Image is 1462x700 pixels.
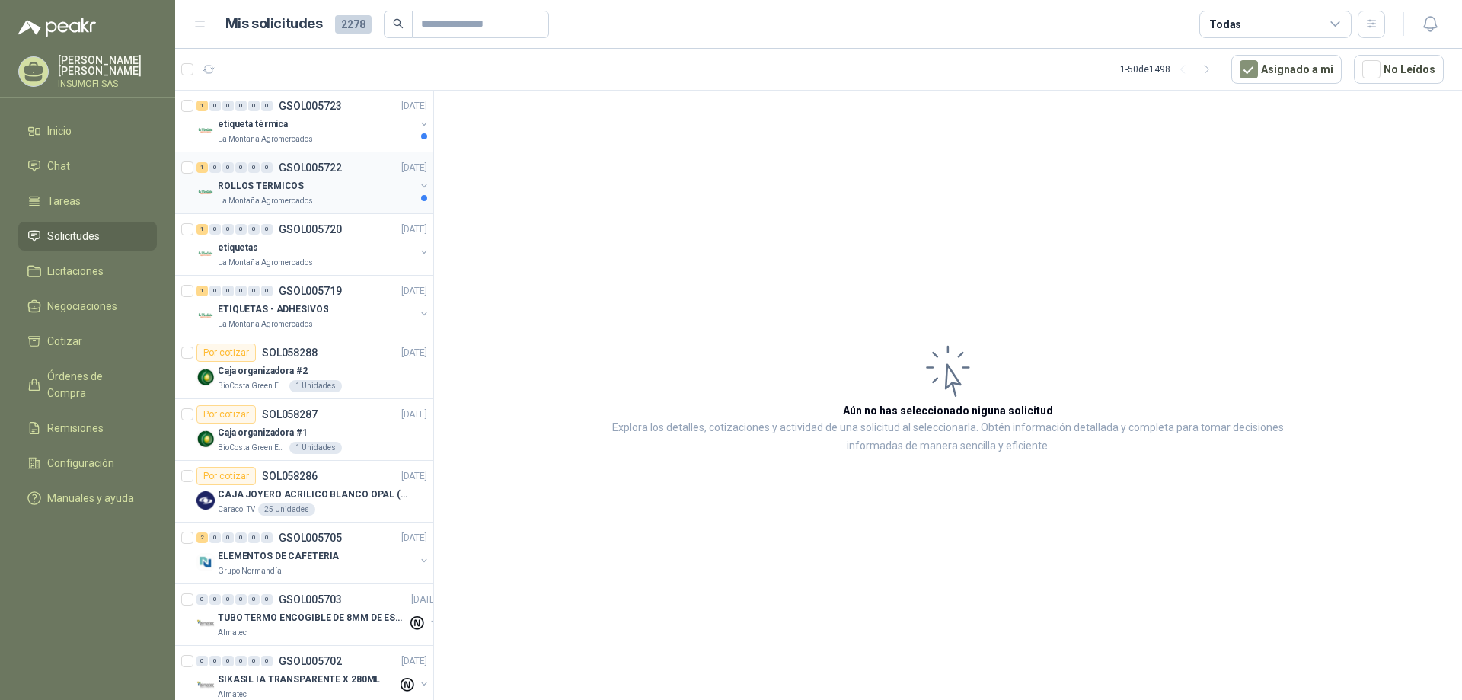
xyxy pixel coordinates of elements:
[248,594,260,605] div: 0
[218,442,286,454] p: BioCosta Green Energy S.A.S
[279,594,342,605] p: GSOL005703
[218,426,308,440] p: Caja organizadora #1
[1354,55,1444,84] button: No Leídos
[209,101,221,111] div: 0
[235,224,247,235] div: 0
[235,594,247,605] div: 0
[262,347,318,358] p: SOL058288
[196,590,440,639] a: 0 0 0 0 0 0 GSOL005703[DATE] Company LogoTUBO TERMO ENCOGIBLE DE 8MM DE ESPESOR X 5CMSAlmatec
[218,117,288,132] p: etiqueta térmica
[196,245,215,263] img: Company Logo
[218,364,308,379] p: Caja organizadora #2
[218,673,380,687] p: SIKASIL IA TRANSPARENTE X 280ML
[196,656,208,666] div: 0
[222,101,234,111] div: 0
[218,611,407,625] p: TUBO TERMO ENCOGIBLE DE 8MM DE ESPESOR X 5CMS
[47,228,100,245] span: Solicitudes
[196,286,208,296] div: 1
[196,121,215,139] img: Company Logo
[196,183,215,201] img: Company Logo
[289,442,342,454] div: 1 Unidades
[47,420,104,436] span: Remisiones
[209,162,221,173] div: 0
[18,18,96,37] img: Logo peakr
[196,529,430,577] a: 2 0 0 0 0 0 GSOL005705[DATE] Company LogoELEMENTOS DE CAFETERIAGrupo Normandía
[196,162,208,173] div: 1
[58,79,157,88] p: INSUMOFI SAS
[279,162,342,173] p: GSOL005722
[235,656,247,666] div: 0
[209,594,221,605] div: 0
[289,380,342,392] div: 1 Unidades
[401,654,427,669] p: [DATE]
[18,292,157,321] a: Negociaciones
[196,224,208,235] div: 1
[222,532,234,543] div: 0
[175,337,433,399] a: Por cotizarSOL058288[DATE] Company LogoCaja organizadora #2BioCosta Green Energy S.A.S1 Unidades
[262,471,318,481] p: SOL058286
[218,302,328,317] p: ETIQUETAS - ADHESIVOS
[47,333,82,350] span: Cotizar
[401,531,427,545] p: [DATE]
[209,656,221,666] div: 0
[401,408,427,422] p: [DATE]
[401,469,427,484] p: [DATE]
[196,344,256,362] div: Por cotizar
[196,368,215,386] img: Company Logo
[18,414,157,443] a: Remisiones
[209,286,221,296] div: 0
[261,162,273,173] div: 0
[335,15,372,34] span: 2278
[196,306,215,324] img: Company Logo
[218,627,247,639] p: Almatec
[1209,16,1241,33] div: Todas
[196,676,215,695] img: Company Logo
[218,503,255,516] p: Caracol TV
[222,656,234,666] div: 0
[261,286,273,296] div: 0
[47,263,104,280] span: Licitaciones
[196,491,215,510] img: Company Logo
[248,224,260,235] div: 0
[18,187,157,216] a: Tareas
[196,467,256,485] div: Por cotizar
[218,487,407,502] p: CAJA JOYERO ACRILICO BLANCO OPAL (En el adjunto mas detalle)
[47,123,72,139] span: Inicio
[196,405,256,424] div: Por cotizar
[209,224,221,235] div: 0
[1120,57,1219,82] div: 1 - 50 de 1498
[411,593,437,607] p: [DATE]
[196,158,430,207] a: 1 0 0 0 0 0 GSOL005722[DATE] Company LogoROLLOS TERMICOSLa Montaña Agromercados
[279,656,342,666] p: GSOL005702
[18,222,157,251] a: Solicitudes
[218,241,258,255] p: etiquetas
[218,195,313,207] p: La Montaña Agromercados
[279,532,342,543] p: GSOL005705
[18,449,157,478] a: Configuración
[261,594,273,605] div: 0
[196,430,215,448] img: Company Logo
[18,117,157,145] a: Inicio
[218,133,313,145] p: La Montaña Agromercados
[248,656,260,666] div: 0
[218,565,282,577] p: Grupo Normandía
[235,532,247,543] div: 0
[196,553,215,571] img: Company Logo
[225,13,323,35] h1: Mis solicitudes
[196,615,215,633] img: Company Logo
[47,298,117,315] span: Negociaciones
[843,402,1053,419] h3: Aún no has seleccionado niguna solicitud
[196,101,208,111] div: 1
[235,162,247,173] div: 0
[47,158,70,174] span: Chat
[222,286,234,296] div: 0
[401,346,427,360] p: [DATE]
[218,179,304,193] p: ROLLOS TERMICOS
[18,484,157,513] a: Manuales y ayuda
[222,224,234,235] div: 0
[261,101,273,111] div: 0
[401,99,427,113] p: [DATE]
[218,380,286,392] p: BioCosta Green Energy S.A.S
[196,220,430,269] a: 1 0 0 0 0 0 GSOL005720[DATE] Company LogoetiquetasLa Montaña Agromercados
[175,399,433,461] a: Por cotizarSOL058287[DATE] Company LogoCaja organizadora #1BioCosta Green Energy S.A.S1 Unidades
